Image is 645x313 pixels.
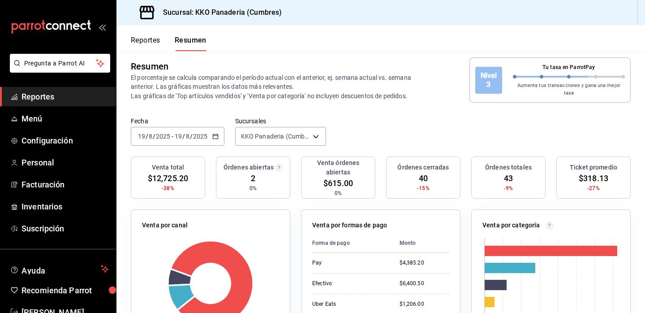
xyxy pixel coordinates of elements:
[162,184,174,192] span: -38%
[241,132,310,141] span: KKO Panaderia (Cumbres)
[587,184,600,192] span: -27%
[335,189,342,197] span: 0%
[400,280,449,287] div: $6,400.50
[235,118,326,124] label: Sucursales
[312,300,385,308] div: Uber Eats
[419,172,428,184] span: 40
[504,184,513,192] span: -9%
[6,65,110,74] a: Pregunta a Parrot AI
[193,133,208,140] input: ----
[174,133,182,140] input: --
[131,73,422,100] p: El porcentaje se calcula comparando el período actual con el anterior, ej. semana actual vs. sema...
[21,113,109,125] span: Menú
[251,172,255,184] span: 2
[570,163,617,172] h3: Ticket promedio
[400,300,449,308] div: $1,206.00
[417,184,430,192] span: -15%
[148,133,153,140] input: --
[312,234,392,253] th: Forma de pago
[10,54,110,73] button: Pregunta a Parrot AI
[579,172,608,184] span: $318.13
[155,133,171,140] input: ----
[224,163,274,172] h3: Órdenes abiertas
[21,284,109,296] span: Recomienda Parrot
[312,259,385,267] div: Pay
[148,172,188,184] span: $12,725.20
[131,36,206,51] div: navigation tabs
[172,133,173,140] span: -
[156,7,282,18] h3: Sucursal: KKO Panaderia (Cumbres)
[21,200,109,213] span: Inventarios
[99,23,106,30] button: open_drawer_menu
[175,36,206,51] button: Resumen
[323,177,353,189] span: $615.00
[131,60,168,73] div: Resumen
[131,36,160,51] button: Reportes
[131,118,224,124] label: Fecha
[182,133,185,140] span: /
[138,133,146,140] input: --
[21,222,109,235] span: Suscripción
[21,156,109,169] span: Personal
[513,82,625,97] p: Aumenta tus transacciones y gana una mejor tasa
[21,178,109,191] span: Facturación
[305,158,371,177] h3: Venta órdenes abiertas
[249,184,257,192] span: 0%
[485,163,532,172] h3: Órdenes totales
[475,67,502,94] div: Nivel 3
[185,133,190,140] input: --
[397,163,449,172] h3: Órdenes cerradas
[392,234,449,253] th: Monto
[142,221,188,230] p: Venta por canal
[21,264,97,274] span: Ayuda
[190,133,193,140] span: /
[24,59,96,68] span: Pregunta a Parrot AI
[504,172,513,184] span: 43
[400,259,449,267] div: $4,385.20
[312,221,387,230] p: Venta por formas de pago
[146,133,148,140] span: /
[153,133,155,140] span: /
[152,163,184,172] h3: Venta total
[21,91,109,103] span: Reportes
[482,221,540,230] p: Venta por categoría
[513,63,625,71] p: Tu tasa en ParrotPay
[312,280,385,287] div: Efectivo
[21,135,109,147] span: Configuración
